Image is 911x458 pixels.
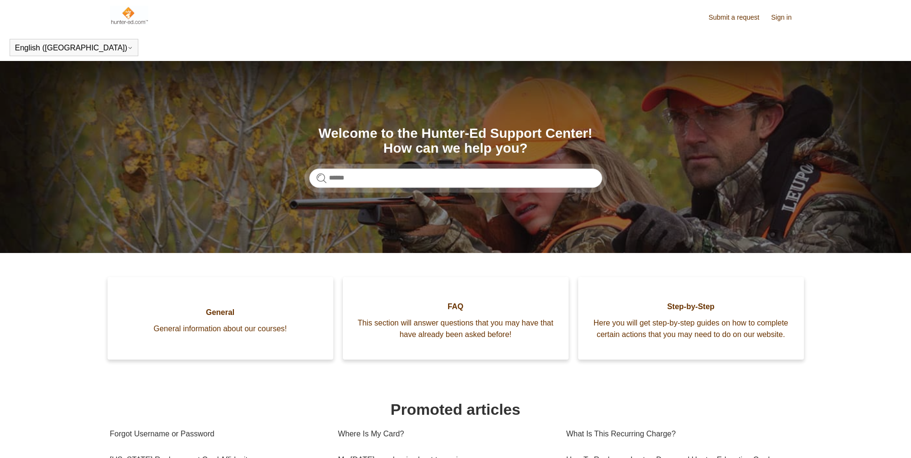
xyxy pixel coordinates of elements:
[309,126,602,156] h1: Welcome to the Hunter-Ed Support Center! How can we help you?
[708,12,769,23] a: Submit a request
[357,301,554,313] span: FAQ
[593,301,790,313] span: Step-by-Step
[566,421,794,447] a: What Is This Recurring Charge?
[110,6,149,25] img: Hunter-Ed Help Center home page
[578,277,804,360] a: Step-by-Step Here you will get step-by-step guides on how to complete certain actions that you ma...
[357,317,554,340] span: This section will answer questions that you may have that have already been asked before!
[879,426,904,451] div: Live chat
[122,323,319,335] span: General information about our courses!
[771,12,802,23] a: Sign in
[122,307,319,318] span: General
[593,317,790,340] span: Here you will get step-by-step guides on how to complete certain actions that you may need to do ...
[309,169,602,188] input: Search
[15,44,133,52] button: English ([GEOGRAPHIC_DATA])
[338,421,552,447] a: Where Is My Card?
[110,398,802,421] h1: Promoted articles
[108,277,333,360] a: General General information about our courses!
[343,277,569,360] a: FAQ This section will answer questions that you may have that have already been asked before!
[110,421,324,447] a: Forgot Username or Password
